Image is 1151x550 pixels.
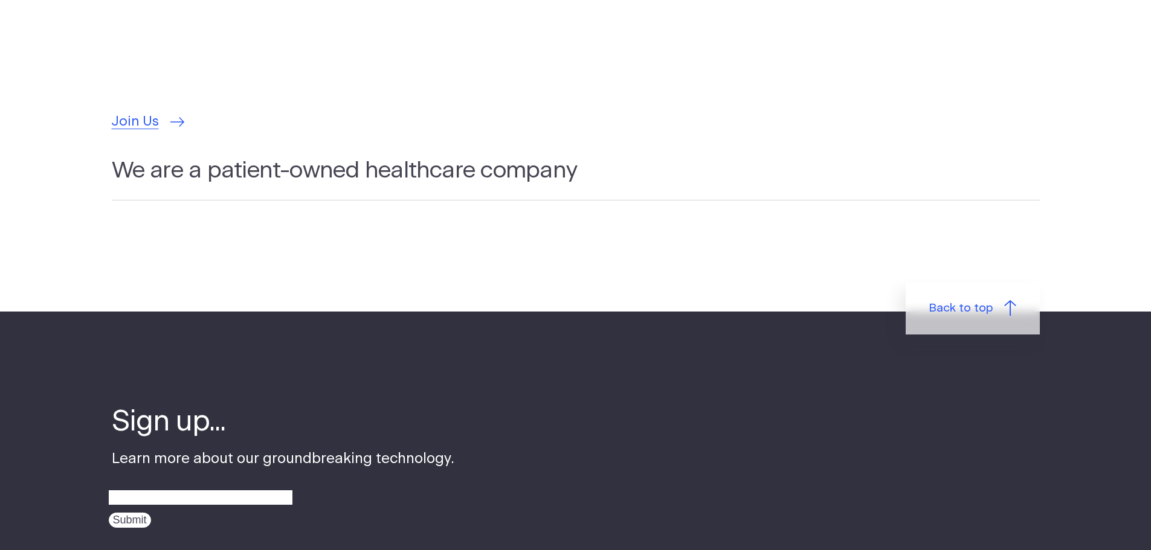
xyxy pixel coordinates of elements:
a: Back to top [906,283,1040,334]
h4: Sign up... [112,403,454,442]
a: Join Us [112,112,184,132]
h2: We are a patient-owned healthcare company [112,155,1040,200]
span: Back to top [929,300,993,318]
input: Submit [109,513,151,528]
span: Join Us [112,112,159,132]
